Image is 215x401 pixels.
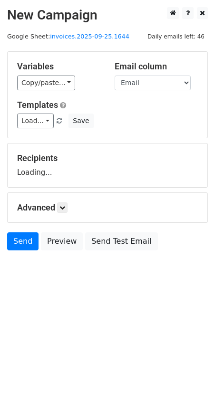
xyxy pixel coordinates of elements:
a: invoices.2025-09-25.1644 [50,33,129,40]
button: Save [68,114,93,128]
h5: Advanced [17,202,198,213]
h5: Email column [115,61,198,72]
a: Load... [17,114,54,128]
h5: Variables [17,61,100,72]
small: Google Sheet: [7,33,129,40]
a: Templates [17,100,58,110]
a: Send [7,232,39,250]
h5: Recipients [17,153,198,163]
a: Daily emails left: 46 [144,33,208,40]
div: Loading... [17,153,198,178]
span: Daily emails left: 46 [144,31,208,42]
a: Send Test Email [85,232,157,250]
a: Preview [41,232,83,250]
a: Copy/paste... [17,76,75,90]
h2: New Campaign [7,7,208,23]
